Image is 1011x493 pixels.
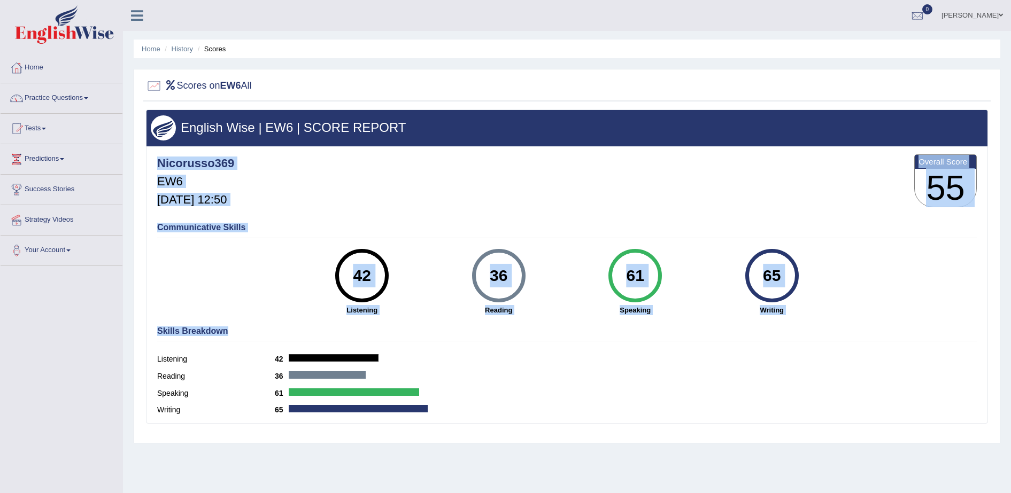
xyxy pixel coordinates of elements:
span: 0 [922,4,933,14]
b: 36 [275,372,289,380]
a: Home [1,53,122,80]
a: Tests [1,114,122,140]
a: Your Account [1,236,122,262]
a: Success Stories [1,175,122,201]
a: History [172,45,193,53]
h4: Nicorusso369 [157,157,234,170]
h5: [DATE] 12:50 [157,193,234,206]
b: EW6 [220,80,241,91]
label: Writing [157,404,275,416]
h4: Communicative Skills [157,223,977,232]
h2: Scores on All [146,78,252,94]
li: Scores [195,44,226,54]
b: Overall Score [919,157,973,166]
strong: Speaking [573,305,699,315]
div: 65 [752,253,791,298]
b: 61 [275,389,289,397]
a: Home [142,45,160,53]
label: Reading [157,371,275,382]
h3: 55 [915,169,976,207]
a: Strategy Videos [1,205,122,232]
h3: English Wise | EW6 | SCORE REPORT [151,121,983,135]
h5: EW6 [157,175,234,188]
b: 65 [275,405,289,414]
b: 42 [275,355,289,363]
strong: Listening [299,305,426,315]
a: Predictions [1,144,122,171]
div: 61 [616,253,655,298]
div: 36 [479,253,518,298]
strong: Writing [709,305,835,315]
a: Practice Questions [1,83,122,110]
label: Listening [157,354,275,365]
label: Speaking [157,388,275,399]
div: 42 [343,253,382,298]
h4: Skills Breakdown [157,326,977,336]
img: wings.png [151,115,176,140]
strong: Reading [436,305,562,315]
